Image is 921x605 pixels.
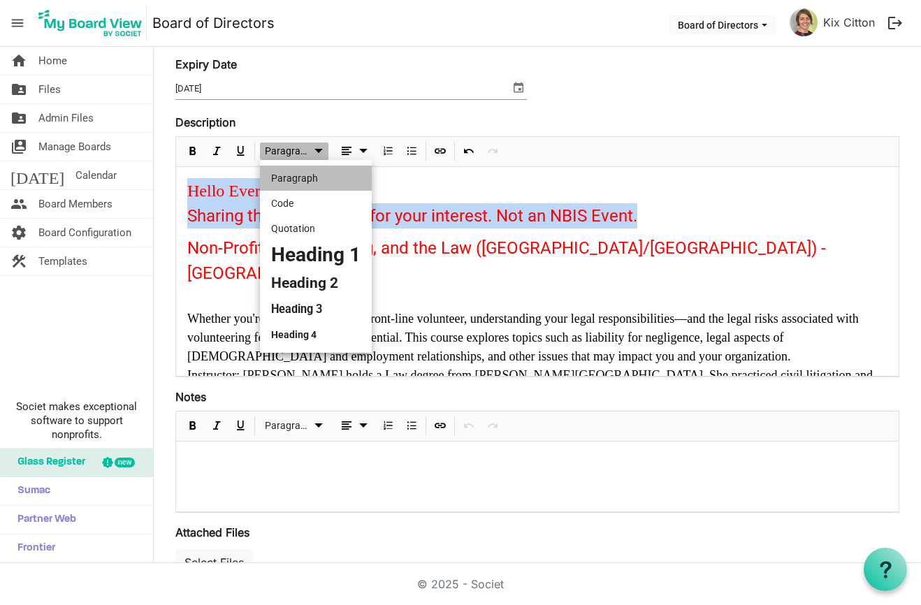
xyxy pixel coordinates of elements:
label: Expiry Date [175,56,237,73]
button: Italic [208,143,226,160]
div: Bulleted List [400,137,423,166]
button: Paragraph dropdownbutton [260,143,329,160]
li: Code [260,191,372,216]
li: Heading 4 [260,322,372,347]
span: home [10,47,27,75]
li: Heading 1 [260,241,372,269]
button: Undo [460,143,479,160]
div: Bulleted List [400,411,423,441]
li: Paragraph [260,166,372,191]
button: Numbered List [379,143,398,160]
li: Heading 2 [260,269,372,297]
button: Numbered List [379,417,398,435]
font: Hello Everyone [187,182,293,200]
span: settings [10,219,27,247]
button: Bulleted List [403,143,421,160]
span: Calendar [75,161,117,189]
span: Board Members [38,190,113,218]
div: Numbered List [376,137,400,166]
font: Whether you're a board member or front-line volunteer, understanding your legal responsibilities—... [187,312,859,344]
span: Paragraph [265,417,310,435]
span: Societ makes exceptional software to support nonprofits. [6,400,147,442]
div: Formats [257,137,331,166]
div: Italic [205,411,229,441]
button: dropdownbutton [333,143,374,160]
div: Insert Link [428,137,452,166]
label: Notes [175,388,206,405]
div: Italic [205,137,229,166]
font: nstructor: [PERSON_NAME] holds a Law degree from [PERSON_NAME][GEOGRAPHIC_DATA]. She practiced ci... [187,368,873,401]
button: Bold [184,143,203,160]
li: Heading 3 [260,297,372,322]
div: Underline [229,137,252,166]
li: Quotation [260,216,372,241]
span: Admin Files [38,104,94,132]
button: logout [880,8,910,38]
button: Insert Link [431,143,450,160]
span: Templates [38,247,87,275]
span: Board Configuration [38,219,131,247]
button: Select Files [175,549,253,576]
span: switch_account [10,133,27,161]
font: such as liability for negligence, legal aspects of [DEMOGRAPHIC_DATA] and employment relationship... [187,330,791,363]
img: ZrYDdGQ-fuEBFV3NAyFMqDONRWawSuyGtn_1wO1GK05fcR2tLFuI_zsGcjlPEZfhotkKuYdlZCk1m-6yt_1fgA_thumb.png [790,8,818,36]
font: Sharing this information for your interest. Not an NBIS Event. [187,206,637,226]
button: dropdownbutton [333,417,374,435]
label: Attached Files [175,524,249,541]
span: Manage Boards [38,133,111,161]
a: Board of Directors [152,9,275,37]
div: Formats [257,411,331,441]
div: Numbered List [376,411,400,441]
label: Description [175,114,235,131]
div: new [115,458,135,467]
span: Home [38,47,67,75]
button: Bold [184,417,203,435]
span: menu [4,10,31,36]
div: Bold [181,137,205,166]
button: Insert Link [431,417,450,435]
font: Non-Profits, Volunteering, and the Law ([GEOGRAPHIC_DATA]/[GEOGRAPHIC_DATA]) - [GEOGRAPHIC_DATA] [187,238,826,283]
span: Sumac [10,477,50,505]
span: Paragraph [265,143,310,160]
span: folder_shared [10,75,27,103]
div: Underline [229,411,252,441]
img: My Board View Logo [34,6,147,41]
div: Insert Link [428,411,452,441]
button: Underline [231,143,250,160]
span: Frontier [10,534,55,562]
span: Partner Web [10,506,76,534]
font: I [187,368,191,382]
button: Bulleted List [403,417,421,435]
button: Underline [231,417,250,435]
div: Alignments [331,137,377,166]
a: Kix Citton [818,8,880,36]
span: people [10,190,27,218]
button: Paragraph dropdownbutton [260,417,329,435]
div: Bold [181,411,205,441]
a: My Board View Logo [34,6,152,41]
span: folder_shared [10,104,27,132]
span: Files [38,75,61,103]
a: © 2025 - Societ [417,577,504,591]
span: Glass Register [10,449,85,476]
button: Italic [208,417,226,435]
div: Alignments [331,411,377,441]
span: construction [10,247,27,275]
div: Undo [457,137,481,166]
button: Board of Directors dropdownbutton [669,15,776,34]
span: [DATE] [10,161,64,189]
span: select [510,78,527,96]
